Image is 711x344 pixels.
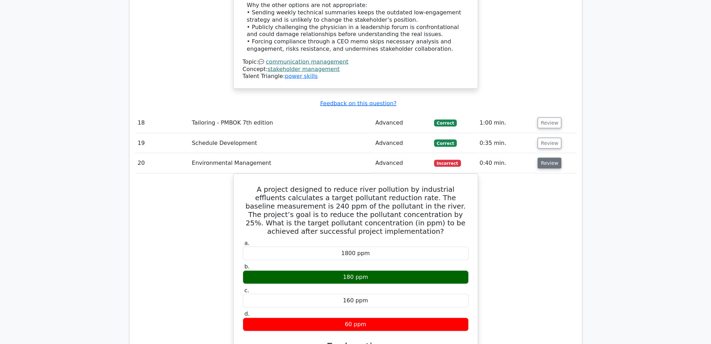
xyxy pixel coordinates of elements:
div: 160 ppm [243,294,469,308]
td: Schedule Development [189,133,373,153]
span: d. [244,310,250,317]
td: 0:40 min. [477,153,535,173]
td: 1:00 min. [477,113,535,133]
td: Advanced [372,153,431,173]
button: Review [538,138,561,149]
div: 60 ppm [243,318,469,331]
td: 0:35 min. [477,133,535,153]
div: 180 ppm [243,271,469,284]
a: Feedback on this question? [320,100,396,107]
div: Concept: [243,66,469,73]
td: Advanced [372,113,431,133]
span: a. [244,240,250,246]
td: Environmental Management [189,153,373,173]
div: Talent Triangle: [243,58,469,80]
a: power skills [285,73,318,79]
div: Topic: [243,58,469,66]
button: Review [538,118,561,128]
td: Tailoring - PMBOK 7th edition [189,113,373,133]
span: Correct [434,120,457,127]
td: 20 [135,153,189,173]
span: c. [244,287,249,294]
td: 19 [135,133,189,153]
a: communication management [266,58,348,65]
td: Advanced [372,133,431,153]
td: 18 [135,113,189,133]
button: Review [538,158,561,169]
span: Incorrect [434,160,461,167]
span: b. [244,263,250,270]
a: stakeholder management [268,66,340,72]
div: 1800 ppm [243,247,469,260]
h5: A project designed to reduce river pollution by industrial effluents calculates a target pollutan... [242,185,469,236]
span: Correct [434,140,457,147]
